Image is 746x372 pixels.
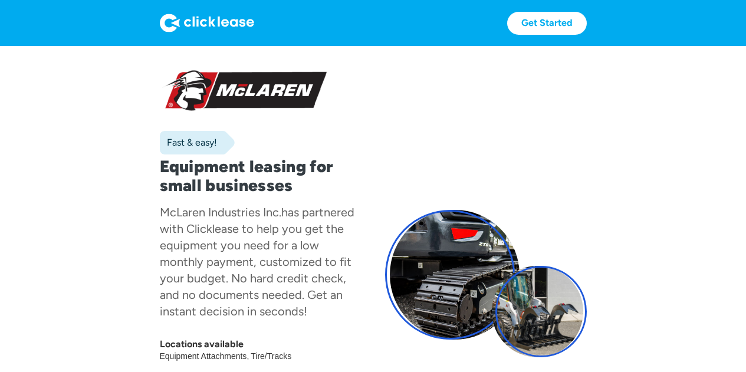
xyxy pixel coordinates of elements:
[160,338,362,350] div: Locations available
[160,350,251,362] div: Equipment Attachments
[160,14,254,32] img: Logo
[507,12,587,35] a: Get Started
[160,157,362,195] h1: Equipment leasing for small businesses
[160,205,354,318] div: has partnered with Clicklease to help you get the equipment you need for a low monthly payment, c...
[251,350,293,362] div: Tire/Tracks
[160,137,217,149] div: Fast & easy!
[160,205,281,219] div: McLaren Industries Inc.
